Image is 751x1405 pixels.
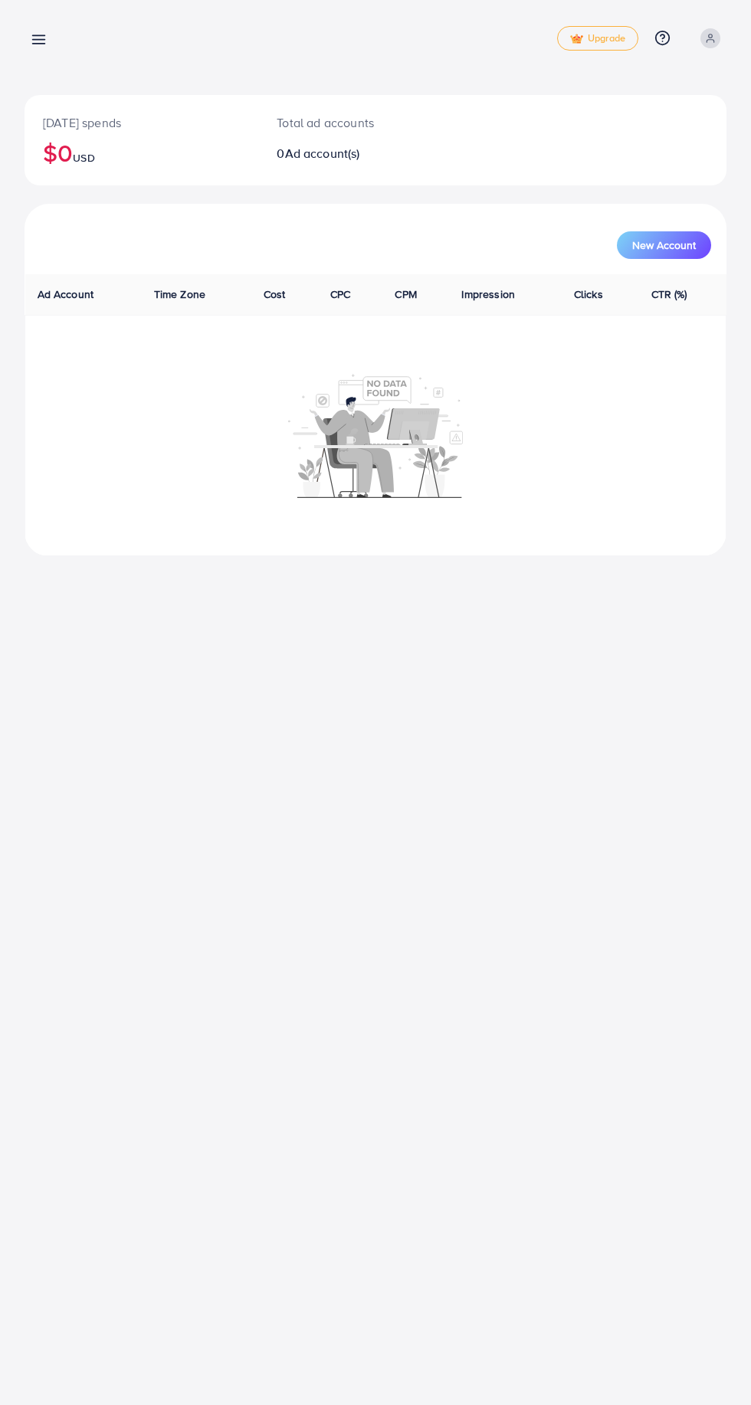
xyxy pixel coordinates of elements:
a: tickUpgrade [557,26,638,51]
h2: $0 [43,138,240,167]
img: tick [570,34,583,44]
span: New Account [632,240,696,251]
span: Time Zone [154,287,205,302]
span: CPC [330,287,350,302]
img: No account [288,372,463,498]
button: New Account [617,231,711,259]
span: Ad Account [38,287,94,302]
span: Ad account(s) [285,145,360,162]
span: CPM [395,287,416,302]
span: Clicks [574,287,603,302]
span: Upgrade [570,33,625,44]
p: [DATE] spends [43,113,240,132]
span: USD [73,150,94,165]
span: Impression [461,287,515,302]
p: Total ad accounts [277,113,415,132]
h2: 0 [277,146,415,161]
span: Cost [264,287,286,302]
span: CTR (%) [651,287,687,302]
